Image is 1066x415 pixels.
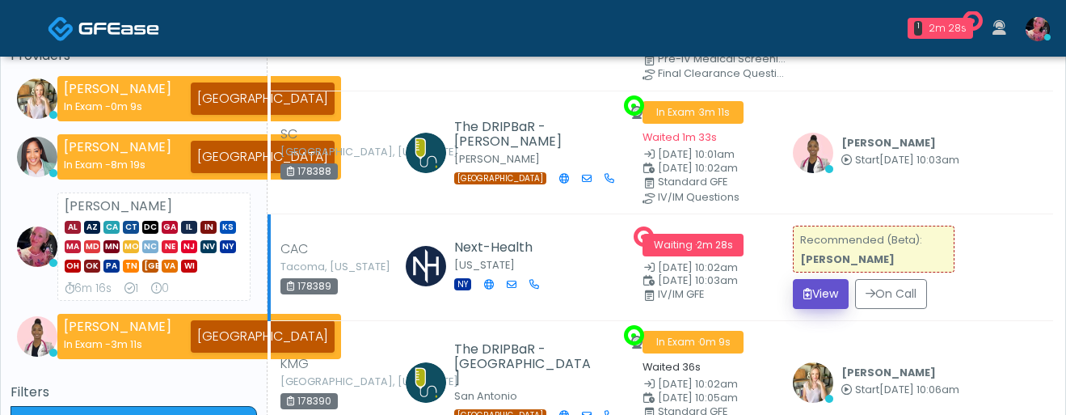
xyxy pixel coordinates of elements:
[914,21,922,36] div: 1
[658,177,789,187] div: Standard GFE
[280,262,369,272] small: Tacoma, [US_STATE]
[103,240,120,253] span: MN
[454,342,596,386] h5: The DRIPBaR - [GEOGRAPHIC_DATA]
[658,147,735,161] span: [DATE] 10:01am
[643,101,744,124] span: In Exam ·
[855,383,879,396] span: Start
[454,172,546,184] span: [GEOGRAPHIC_DATA]
[280,125,297,144] span: SC
[84,240,100,253] span: MD
[280,377,369,387] small: [GEOGRAPHIC_DATA], [US_STATE]
[200,240,217,253] span: NV
[280,239,308,259] span: CAC
[855,279,927,309] button: On Call
[142,240,158,253] span: NC
[841,136,936,150] b: [PERSON_NAME]
[454,258,515,272] small: [US_STATE]
[220,221,236,234] span: KS
[162,221,178,234] span: GA
[162,260,178,273] span: VA
[17,316,57,357] img: Janaira Villalobos
[280,163,338,180] div: 178388
[658,290,789,299] div: IV/IM GFE
[162,240,178,253] span: NE
[11,49,257,63] h5: Providers
[658,69,789,78] div: Final Clearance Questions
[123,260,139,273] span: TN
[454,240,552,255] h5: Next-Health
[699,105,730,119] span: 3m 11s
[123,240,139,253] span: MO
[64,317,171,336] strong: [PERSON_NAME]
[181,260,197,273] span: WI
[142,221,158,234] span: DC
[200,221,217,234] span: IN
[181,221,197,234] span: IL
[65,260,81,273] span: OH
[800,233,922,266] small: Recommended (Beta):
[111,100,142,113] span: 0m 9s
[643,263,773,273] small: Date Created
[658,377,738,391] span: [DATE] 10:02am
[800,252,895,266] strong: [PERSON_NAME]
[280,393,338,409] div: 178390
[65,197,172,215] strong: [PERSON_NAME]
[697,238,733,252] span: 2m 28s
[658,391,738,404] span: [DATE] 10:05am
[65,281,112,297] div: Average Review Time
[406,362,446,403] img: Michael Nelson
[17,78,57,119] img: Cameron Ellis
[406,133,446,173] img: Daley Lightfoot
[605,172,614,186] a: Call via 8x8
[699,335,731,349] span: 0m 9s
[643,393,773,404] small: Scheduled Time
[454,120,596,149] h5: The DRIPBaR - [PERSON_NAME]
[643,379,773,390] small: Date Created
[220,240,236,253] span: NY
[841,155,959,166] small: Started at
[898,11,983,45] a: 1 2m 28s
[658,54,789,64] div: Pre-IV Medical Screening
[643,360,701,374] small: Waited 36s
[841,366,936,379] b: [PERSON_NAME]
[643,331,744,354] span: In Exam ·
[658,260,738,274] span: [DATE] 10:02am
[643,150,773,160] small: Date Created
[793,133,833,173] img: Janaira Villalobos
[64,337,171,352] div: In Exam -
[17,227,57,267] img: Lindsey Morgan
[191,141,335,173] div: [GEOGRAPHIC_DATA]
[879,153,959,167] span: [DATE] 10:03am
[11,385,257,400] h5: Filters
[793,362,833,403] img: Cameron Ellis
[855,153,879,167] span: Start
[280,354,309,374] span: KMG
[841,385,959,396] small: Started at
[103,260,120,273] span: PA
[48,2,159,54] a: Docovia
[454,278,471,290] span: NY
[64,157,171,172] div: In Exam -
[280,147,369,157] small: [GEOGRAPHIC_DATA], [US_STATE]
[151,281,169,297] div: Extended Exams
[123,221,139,234] span: CT
[84,260,100,273] span: OK
[658,161,738,175] span: [DATE] 10:02am
[280,278,338,294] div: 178389
[406,246,446,286] img: Kevin Peake
[48,15,74,42] img: Docovia
[191,83,335,115] div: [GEOGRAPHIC_DATA]
[111,158,145,172] span: 8m 19s
[111,337,142,351] span: 3m 11s
[929,21,967,36] div: 2m 28s
[13,6,61,55] button: Open LiveChat chat widget
[454,152,540,166] small: [PERSON_NAME]
[643,234,744,256] span: Waiting ·
[103,221,120,234] span: CA
[1026,17,1050,41] img: Lindsey Morgan
[64,138,171,156] strong: [PERSON_NAME]
[181,240,197,253] span: NJ
[124,281,138,297] div: Exams Completed
[64,99,171,114] div: In Exam -
[17,137,57,177] img: Jennifer Ekeh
